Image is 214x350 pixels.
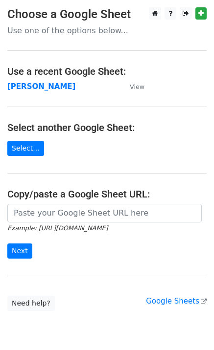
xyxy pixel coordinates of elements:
p: Use one of the options below... [7,25,207,36]
a: Select... [7,141,44,156]
input: Next [7,243,32,259]
a: Google Sheets [146,297,207,306]
h4: Copy/paste a Google Sheet URL: [7,188,207,200]
small: View [130,83,144,90]
a: [PERSON_NAME] [7,82,75,91]
h4: Use a recent Google Sheet: [7,66,207,77]
small: Example: [URL][DOMAIN_NAME] [7,224,108,232]
iframe: Chat Widget [165,303,214,350]
input: Paste your Google Sheet URL here [7,204,202,222]
h4: Select another Google Sheet: [7,122,207,133]
a: View [120,82,144,91]
a: Need help? [7,296,55,311]
h3: Choose a Google Sheet [7,7,207,22]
